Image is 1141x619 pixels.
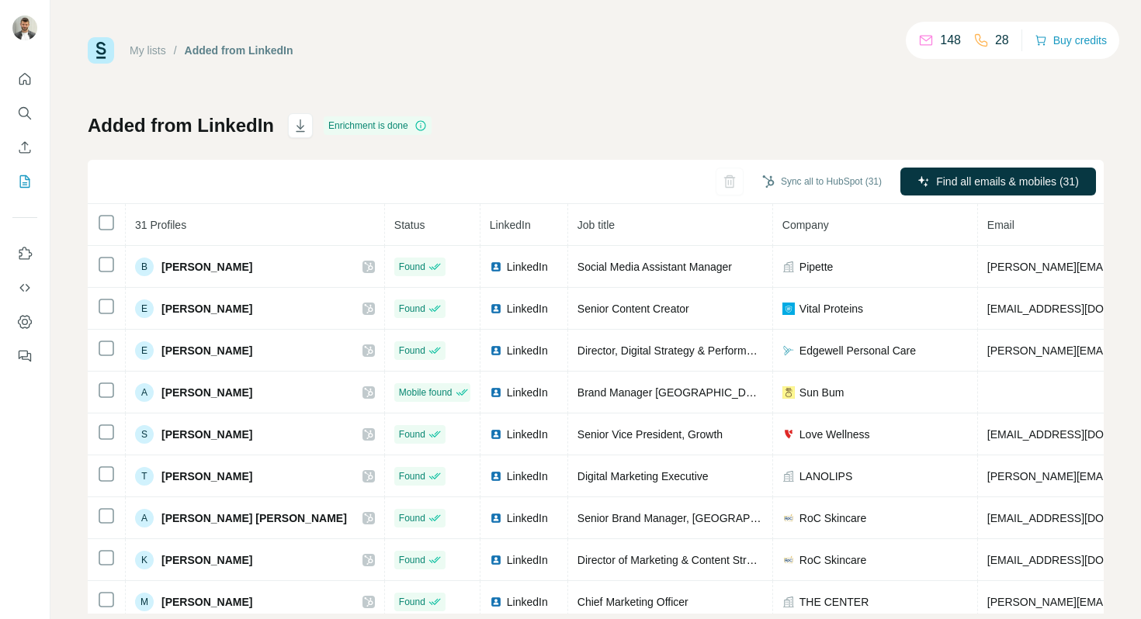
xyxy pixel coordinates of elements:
[751,170,893,193] button: Sync all to HubSpot (31)
[161,343,252,358] span: [PERSON_NAME]
[490,470,502,482] img: LinkedIn logo
[577,261,732,273] span: Social Media Assistant Manager
[799,385,844,400] span: Sun Bum
[12,274,37,302] button: Use Surfe API
[577,386,768,399] span: Brand Manager [GEOGRAPHIC_DATA]
[399,344,425,358] span: Found
[399,386,453,399] span: Mobile found
[161,469,252,484] span: [PERSON_NAME]
[490,428,502,441] img: LinkedIn logo
[799,427,870,442] span: Love Wellness
[507,510,548,526] span: LinkedIn
[490,261,502,273] img: LinkedIn logo
[394,219,425,231] span: Status
[161,552,252,568] span: [PERSON_NAME]
[507,259,548,275] span: LinkedIn
[577,428,723,441] span: Senior Vice President, Growth
[135,551,154,569] div: K
[399,427,425,441] span: Found
[490,386,502,399] img: LinkedIn logo
[185,43,293,58] div: Added from LinkedIn
[161,259,252,275] span: [PERSON_NAME]
[577,470,709,482] span: Digital Marketing Executive
[12,342,37,370] button: Feedback
[399,302,425,316] span: Found
[782,386,795,399] img: company-logo
[490,219,531,231] span: LinkedIn
[135,383,154,402] div: A
[490,512,502,524] img: LinkedIn logo
[135,258,154,276] div: B
[399,511,425,525] span: Found
[135,509,154,527] div: A
[161,510,347,526] span: [PERSON_NAME] [PERSON_NAME]
[799,301,863,316] span: Vital Proteins
[399,260,425,274] span: Found
[174,43,177,58] li: /
[12,308,37,336] button: Dashboard
[782,512,795,524] img: company-logo
[987,219,1014,231] span: Email
[12,133,37,161] button: Enrich CSV
[577,554,773,566] span: Director of Marketing & Content Strategy
[577,596,688,608] span: Chief Marketing Officer
[1035,29,1107,51] button: Buy credits
[12,65,37,93] button: Quick start
[490,554,502,566] img: LinkedIn logo
[577,219,615,231] span: Job title
[161,301,252,316] span: [PERSON_NAME]
[12,168,37,195] button: My lists
[507,301,548,316] span: LinkedIn
[12,16,37,40] img: Avatar
[995,31,1009,50] p: 28
[782,344,795,357] img: company-logo
[88,113,274,138] h1: Added from LinkedIn
[799,594,869,610] span: THE CENTER
[130,44,166,57] a: My lists
[799,552,866,568] span: RoC Skincare
[12,240,37,268] button: Use Surfe on LinkedIn
[490,344,502,357] img: LinkedIn logo
[900,168,1096,195] button: Find all emails & mobiles (31)
[507,343,548,358] span: LinkedIn
[782,219,829,231] span: Company
[577,512,856,524] span: Senior Brand Manager, [GEOGRAPHIC_DATA] Marketing
[490,303,502,315] img: LinkedIn logo
[782,303,795,315] img: company-logo
[161,385,252,400] span: [PERSON_NAME]
[799,343,916,358] span: Edgewell Personal Care
[135,341,154,360] div: E
[399,595,425,609] span: Found
[782,428,795,441] img: company-logo
[799,510,866,526] span: RoC Skincare
[507,552,548,568] span: LinkedIn
[507,594,548,610] span: LinkedIn
[324,116,432,135] div: Enrichment is done
[88,37,114,64] img: Surfe Logo
[782,554,795,566] img: company-logo
[490,596,502,608] img: LinkedIn logo
[12,99,37,127] button: Search
[135,467,154,486] div: T
[161,594,252,610] span: [PERSON_NAME]
[936,174,1079,189] span: Find all emails & mobiles (31)
[799,259,834,275] span: Pipette
[507,385,548,400] span: LinkedIn
[940,31,961,50] p: 148
[399,553,425,567] span: Found
[161,427,252,442] span: [PERSON_NAME]
[577,344,821,357] span: Director, Digital Strategy & Performance Marketing
[799,469,852,484] span: LANOLIPS
[135,219,186,231] span: 31 Profiles
[135,593,154,611] div: M
[135,425,154,444] div: S
[135,299,154,318] div: E
[507,469,548,484] span: LinkedIn
[507,427,548,442] span: LinkedIn
[577,303,689,315] span: Senior Content Creator
[399,469,425,483] span: Found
